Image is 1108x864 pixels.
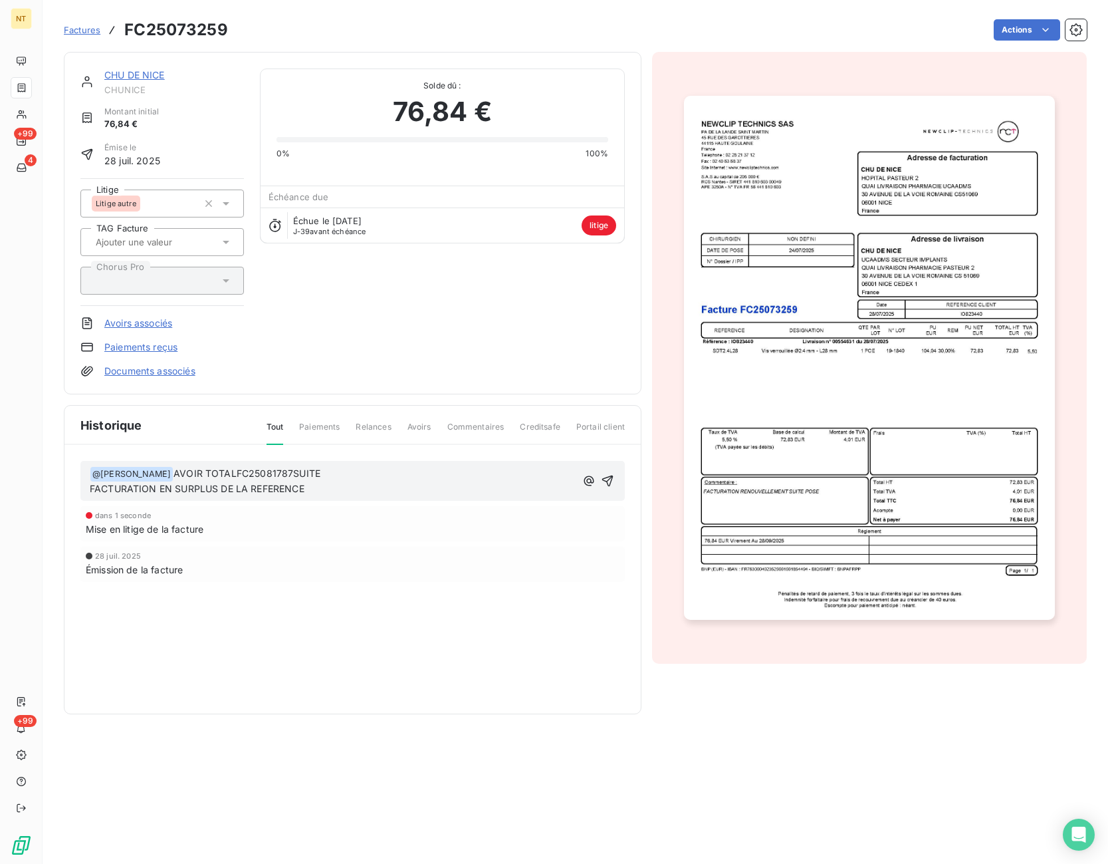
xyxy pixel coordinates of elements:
[104,364,195,378] a: Documents associés
[1063,819,1095,851] div: Open Intercom Messenger
[11,835,32,856] img: Logo LeanPay
[447,421,504,444] span: Commentaires
[86,522,203,536] span: Mise en litige de la facture
[293,227,366,235] span: avant échéance
[104,69,165,80] a: CHU DE NICE
[407,421,431,444] span: Avoirs
[95,511,151,519] span: dans 1 seconde
[11,130,31,152] a: +99
[64,23,100,37] a: Factures
[80,416,142,434] span: Historique
[104,84,244,95] span: CHUNICE
[124,18,228,42] h3: FC25073259
[104,106,159,118] span: Montant initial
[994,19,1060,41] button: Actions
[299,421,340,444] span: Paiements
[104,118,159,131] span: 76,84 €
[104,154,160,168] span: 28 juil. 2025
[94,236,228,248] input: Ajouter une valeur
[11,8,32,29] div: NT
[14,128,37,140] span: +99
[356,421,391,444] span: Relances
[277,148,290,160] span: 0%
[104,142,160,154] span: Émise le
[64,25,100,35] span: Factures
[277,80,608,92] span: Solde dû :
[293,216,362,226] span: Échue le [DATE]
[586,148,608,160] span: 100%
[393,92,492,132] span: 76,84 €
[86,563,183,577] span: Émission de la facture
[95,552,141,560] span: 28 juil. 2025
[104,341,177,354] a: Paiements reçus
[90,483,304,494] span: FACTURATION EN SURPLUS DE LA REFERENCE
[267,421,284,445] span: Tout
[576,421,625,444] span: Portail client
[293,227,310,236] span: J-39
[520,421,560,444] span: Creditsafe
[269,192,329,202] span: Échéance due
[25,154,37,166] span: 4
[582,216,616,235] span: litige
[173,468,320,479] span: AVOIR TOTALFC25081787SUITE
[684,96,1054,620] img: invoice_thumbnail
[11,157,31,178] a: 4
[96,200,136,208] span: Litige autre
[14,715,37,727] span: +99
[104,317,172,330] a: Avoirs associés
[90,467,173,482] span: @ [PERSON_NAME]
